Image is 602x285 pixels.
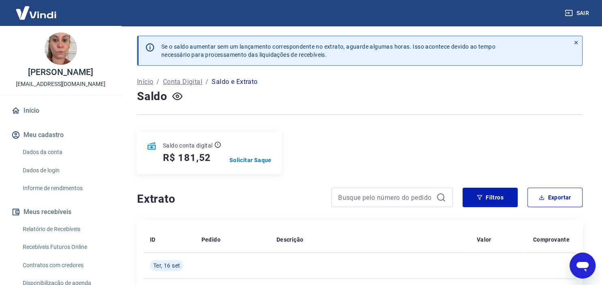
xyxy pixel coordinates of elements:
[206,77,208,87] p: /
[161,43,495,59] p: Se o saldo aumentar sem um lançamento correspondente no extrato, aguarde algumas horas. Isso acon...
[16,80,105,88] p: [EMAIL_ADDRESS][DOMAIN_NAME]
[338,191,433,204] input: Busque pelo número do pedido
[10,102,111,120] a: Início
[19,162,111,179] a: Dados de login
[163,77,202,87] a: Conta Digital
[19,239,111,255] a: Recebíveis Futuros Online
[533,236,570,244] p: Comprovante
[45,32,77,65] img: 312393e4-877e-4ba9-a258-d3e983f454a1.jpeg
[201,236,221,244] p: Pedido
[156,77,159,87] p: /
[10,0,62,25] img: Vindi
[570,253,596,279] iframe: Botão para abrir a janela de mensagens
[10,203,111,221] button: Meus recebíveis
[10,126,111,144] button: Meu cadastro
[28,68,93,77] p: [PERSON_NAME]
[276,236,304,244] p: Descrição
[137,77,153,87] a: Início
[19,221,111,238] a: Relatório de Recebíveis
[527,188,583,207] button: Exportar
[150,236,156,244] p: ID
[212,77,257,87] p: Saldo e Extrato
[19,257,111,274] a: Contratos com credores
[463,188,518,207] button: Filtros
[563,6,592,21] button: Sair
[137,191,321,207] h4: Extrato
[19,180,111,197] a: Informe de rendimentos
[137,88,167,105] h4: Saldo
[163,151,211,164] h5: R$ 181,52
[229,156,272,164] a: Solicitar Saque
[163,141,213,150] p: Saldo conta digital
[477,236,491,244] p: Valor
[19,144,111,161] a: Dados da conta
[153,261,180,270] span: Ter, 16 set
